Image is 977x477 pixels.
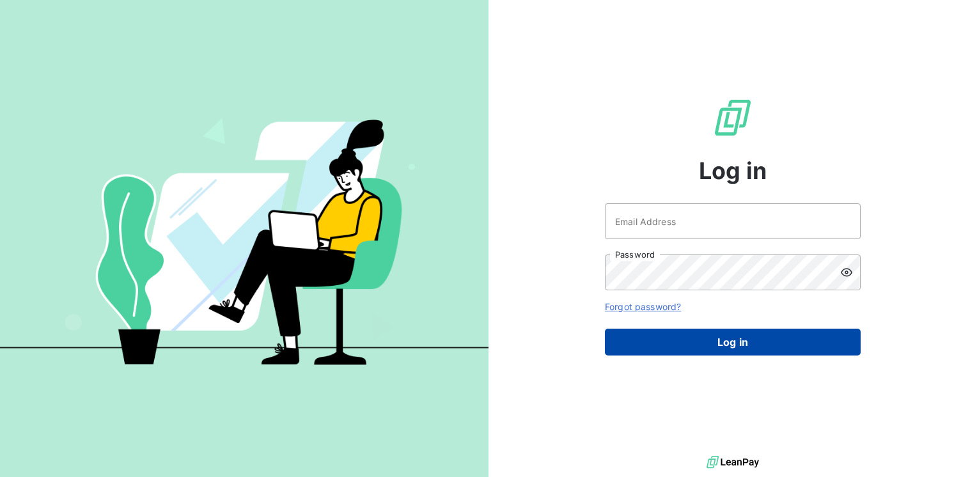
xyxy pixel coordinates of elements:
button: Log in [605,329,861,356]
input: placeholder [605,203,861,239]
img: LeanPay Logo [712,97,753,138]
img: logo [707,453,759,472]
span: Log in [699,153,767,188]
a: Forgot password? [605,301,681,312]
